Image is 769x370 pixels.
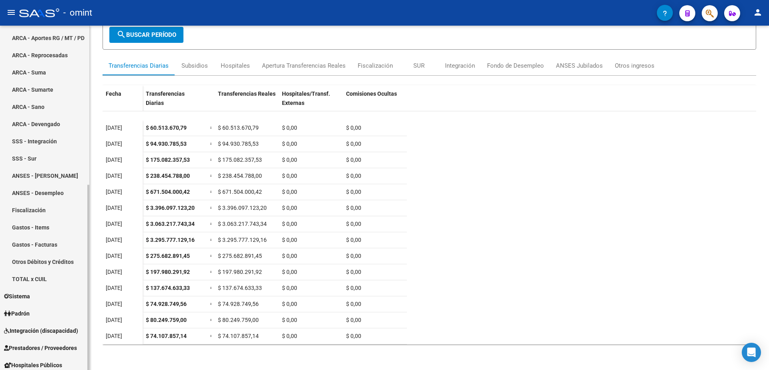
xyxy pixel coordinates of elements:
span: $ 60.513.670,79 [218,125,259,131]
span: = [210,141,213,147]
span: $ 0,00 [282,333,297,339]
span: [DATE] [106,205,122,211]
span: [DATE] [106,173,122,179]
span: $ 0,00 [346,221,361,227]
span: $ 80.249.759,00 [218,317,259,323]
span: $ 0,00 [282,205,297,211]
span: [DATE] [106,269,122,275]
span: $ 3.063.217.743,34 [146,221,195,227]
span: [DATE] [106,221,122,227]
div: Transferencias Diarias [109,61,169,70]
datatable-header-cell: Comisiones Ocultas [343,85,407,119]
span: [DATE] [106,237,122,243]
span: $ 0,00 [282,285,297,291]
span: $ 0,00 [282,173,297,179]
span: $ 175.082.357,53 [146,157,190,163]
div: Subsidios [181,61,208,70]
div: ANSES Jubilados [556,61,603,70]
span: $ 3.295.777.129,16 [146,237,195,243]
span: Integración (discapacidad) [4,326,78,335]
span: $ 0,00 [282,189,297,195]
span: $ 0,00 [346,125,361,131]
span: [DATE] [106,333,122,339]
span: Padrón [4,309,30,318]
span: [DATE] [106,125,122,131]
span: Fecha [106,90,121,97]
span: $ 0,00 [282,269,297,275]
span: $ 3.295.777.129,16 [218,237,267,243]
span: $ 0,00 [346,269,361,275]
span: $ 238.454.788,00 [146,173,190,179]
mat-icon: menu [6,8,16,17]
span: = [210,333,213,339]
span: $ 671.504.000,42 [146,189,190,195]
span: $ 0,00 [346,237,361,243]
datatable-header-cell: Transferencias Diarias [143,85,207,119]
span: $ 0,00 [346,333,361,339]
span: $ 74.928.749,56 [146,301,187,307]
span: Transferencias Reales [218,90,276,97]
mat-icon: search [117,30,126,39]
button: Buscar Período [109,27,183,43]
span: $ 3.063.217.743,34 [218,221,267,227]
span: = [210,237,213,243]
span: $ 0,00 [346,189,361,195]
span: $ 3.396.097.123,20 [146,205,195,211]
span: $ 275.682.891,45 [146,253,190,259]
span: $ 0,00 [282,237,297,243]
span: [DATE] [106,253,122,259]
span: $ 0,00 [282,141,297,147]
span: $ 175.082.357,53 [218,157,262,163]
span: $ 80.249.759,00 [146,317,187,323]
span: $ 0,00 [346,141,361,147]
span: Transferencias Diarias [146,90,185,106]
span: $ 0,00 [346,253,361,259]
span: $ 275.682.891,45 [218,253,262,259]
div: Fiscalización [358,61,393,70]
span: $ 3.396.097.123,20 [218,205,267,211]
span: $ 0,00 [282,301,297,307]
datatable-header-cell: Transferencias Reales [215,85,279,119]
span: [DATE] [106,189,122,195]
span: $ 0,00 [346,317,361,323]
div: Apertura Transferencias Reales [262,61,346,70]
span: $ 197.980.291,92 [218,269,262,275]
span: = [210,301,213,307]
span: = [210,269,213,275]
span: = [210,221,213,227]
span: = [210,285,213,291]
span: = [210,253,213,259]
span: = [210,157,213,163]
span: $ 0,00 [282,157,297,163]
span: [DATE] [106,141,122,147]
span: $ 0,00 [346,285,361,291]
span: $ 0,00 [346,173,361,179]
div: SUR [413,61,425,70]
span: Hospitales Públicos [4,361,62,370]
span: $ 137.674.633,33 [146,285,190,291]
span: $ 238.454.788,00 [218,173,262,179]
span: $ 671.504.000,42 [218,189,262,195]
div: Fondo de Desempleo [487,61,544,70]
span: - omint [63,4,92,22]
span: Sistema [4,292,30,301]
div: Integración [445,61,475,70]
span: Buscar Período [117,31,176,38]
span: $ 74.107.857,14 [218,333,259,339]
span: $ 94.930.785,53 [218,141,259,147]
span: $ 74.928.749,56 [218,301,259,307]
datatable-header-cell: Fecha [103,85,143,119]
div: Hospitales [221,61,250,70]
span: = [210,205,213,211]
span: $ 197.980.291,92 [146,269,190,275]
span: Comisiones Ocultas [346,90,397,97]
div: Otros ingresos [615,61,654,70]
mat-icon: person [753,8,763,17]
span: [DATE] [106,317,122,323]
span: = [210,317,213,323]
span: $ 0,00 [282,317,297,323]
span: [DATE] [106,157,122,163]
span: Prestadores / Proveedores [4,344,77,352]
span: $ 0,00 [282,125,297,131]
span: [DATE] [106,285,122,291]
